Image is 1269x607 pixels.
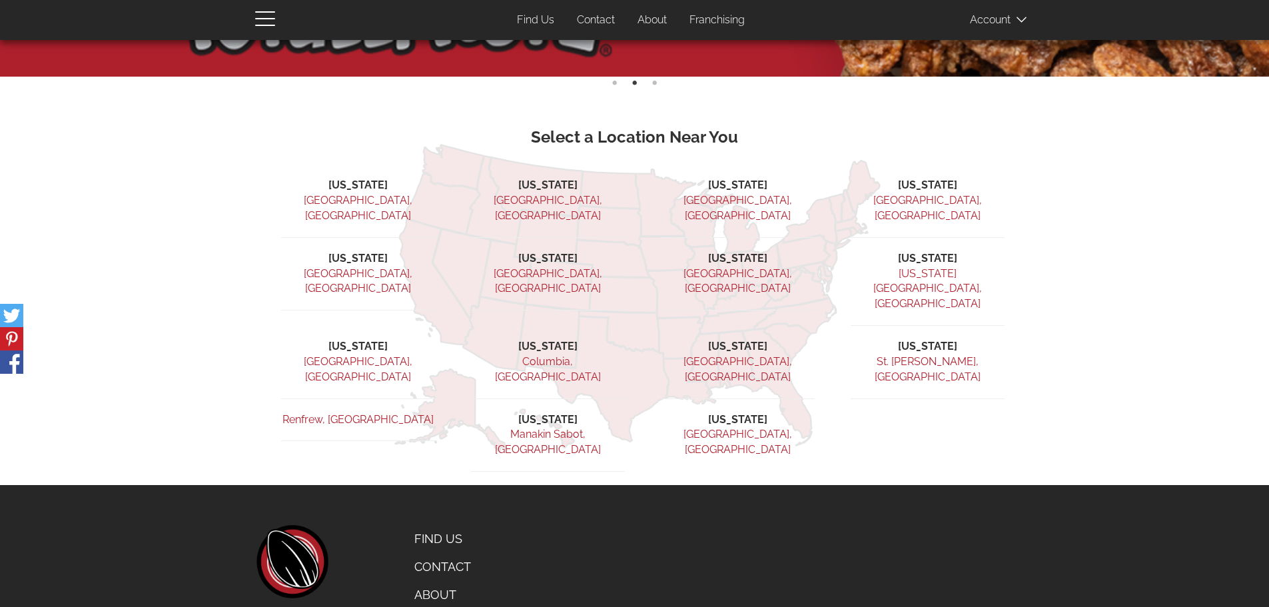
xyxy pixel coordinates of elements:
[255,525,328,598] a: home
[265,129,1005,146] h3: Select a Location Near You
[495,428,601,456] a: Manakin Sabot, [GEOGRAPHIC_DATA]
[873,194,982,222] a: [GEOGRAPHIC_DATA], [GEOGRAPHIC_DATA]
[567,7,625,33] a: Contact
[304,355,412,383] a: [GEOGRAPHIC_DATA], [GEOGRAPHIC_DATA]
[495,355,601,383] a: Columbia, [GEOGRAPHIC_DATA]
[683,194,792,222] a: [GEOGRAPHIC_DATA], [GEOGRAPHIC_DATA]
[683,428,792,456] a: [GEOGRAPHIC_DATA], [GEOGRAPHIC_DATA]
[648,77,661,90] button: 3 of 3
[281,339,435,354] li: [US_STATE]
[404,553,536,581] a: Contact
[875,355,981,383] a: St. [PERSON_NAME], [GEOGRAPHIC_DATA]
[404,525,536,553] a: Find Us
[471,251,625,267] li: [US_STATE]
[471,412,625,428] li: [US_STATE]
[494,194,602,222] a: [GEOGRAPHIC_DATA], [GEOGRAPHIC_DATA]
[304,267,412,295] a: [GEOGRAPHIC_DATA], [GEOGRAPHIC_DATA]
[679,7,755,33] a: Franchising
[661,178,815,193] li: [US_STATE]
[507,7,564,33] a: Find Us
[851,251,1005,267] li: [US_STATE]
[873,267,982,310] a: [US_STATE][GEOGRAPHIC_DATA], [GEOGRAPHIC_DATA]
[494,267,602,295] a: [GEOGRAPHIC_DATA], [GEOGRAPHIC_DATA]
[608,77,622,90] button: 1 of 3
[471,339,625,354] li: [US_STATE]
[281,251,435,267] li: [US_STATE]
[683,355,792,383] a: [GEOGRAPHIC_DATA], [GEOGRAPHIC_DATA]
[851,178,1005,193] li: [US_STATE]
[661,412,815,428] li: [US_STATE]
[661,251,815,267] li: [US_STATE]
[661,339,815,354] li: [US_STATE]
[282,413,434,426] a: Renfrew, [GEOGRAPHIC_DATA]
[471,178,625,193] li: [US_STATE]
[304,194,412,222] a: [GEOGRAPHIC_DATA], [GEOGRAPHIC_DATA]
[851,339,1005,354] li: [US_STATE]
[281,178,435,193] li: [US_STATE]
[683,267,792,295] a: [GEOGRAPHIC_DATA], [GEOGRAPHIC_DATA]
[628,7,677,33] a: About
[628,77,641,90] button: 2 of 3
